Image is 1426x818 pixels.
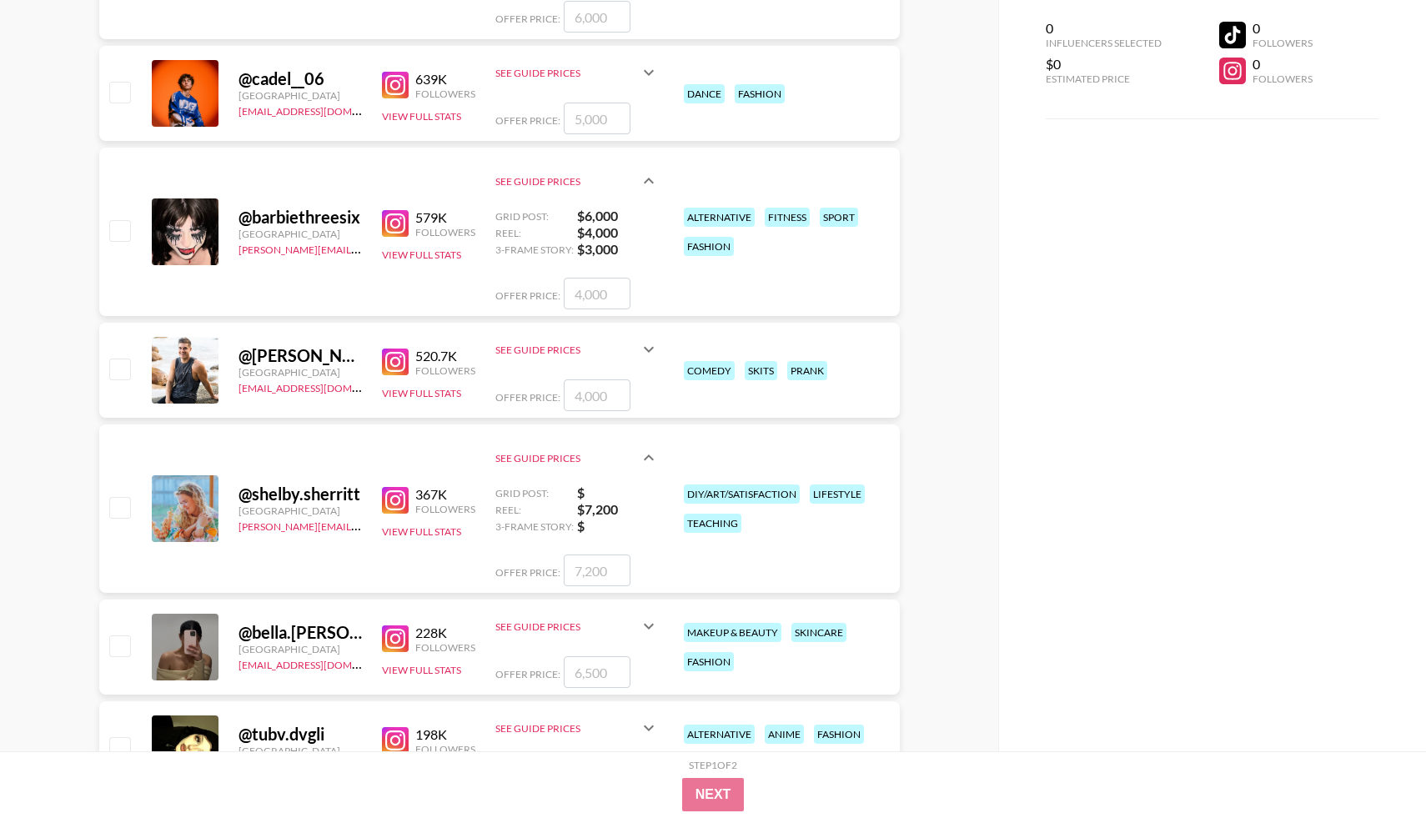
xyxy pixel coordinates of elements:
[577,208,659,224] strong: $ 6,000
[415,503,475,515] div: Followers
[684,208,755,227] div: alternative
[382,625,409,652] img: Instagram
[814,725,864,744] div: fashion
[415,348,475,364] div: 520.7K
[564,555,630,586] input: 7,200
[1046,37,1162,49] div: Influencers Selected
[382,525,461,538] button: View Full Stats
[495,289,560,302] span: Offer Price:
[684,484,800,504] div: diy/art/satisfaction
[495,114,560,127] span: Offer Price:
[239,504,362,517] div: [GEOGRAPHIC_DATA]
[239,240,485,256] a: [PERSON_NAME][EMAIL_ADDRESS][DOMAIN_NAME]
[415,625,475,641] div: 228K
[1253,20,1313,37] div: 0
[564,278,630,309] input: 4,000
[495,620,639,633] div: See Guide Prices
[382,210,409,237] img: Instagram
[239,228,362,240] div: [GEOGRAPHIC_DATA]
[577,484,659,501] strong: $
[495,67,639,79] div: See Guide Prices
[765,725,804,744] div: anime
[415,209,475,226] div: 579K
[684,514,741,533] div: teaching
[239,207,362,228] div: @ barbiethreesix
[1253,37,1313,49] div: Followers
[239,366,362,379] div: [GEOGRAPHIC_DATA]
[735,84,785,103] div: fashion
[495,708,659,748] div: See Guide Prices
[1046,20,1162,37] div: 0
[382,727,409,754] img: Instagram
[577,241,659,258] strong: $ 3,000
[415,486,475,503] div: 367K
[682,778,745,811] button: Next
[684,652,734,671] div: fashion
[382,110,461,123] button: View Full Stats
[382,72,409,98] img: Instagram
[495,175,639,188] div: See Guide Prices
[495,227,574,239] span: Reel:
[564,656,630,688] input: 6,500
[495,391,560,404] span: Offer Price:
[415,364,475,377] div: Followers
[239,622,362,643] div: @ bella.[PERSON_NAME]
[684,84,725,103] div: dance
[564,379,630,411] input: 4,000
[495,504,574,516] span: Reel:
[415,71,475,88] div: 639K
[684,623,781,642] div: makeup & beauty
[495,210,574,223] span: Grid Post:
[495,452,639,464] div: See Guide Prices
[495,13,560,25] span: Offer Price:
[787,361,827,380] div: prank
[495,154,659,208] div: See Guide Prices
[791,623,846,642] div: skincare
[820,208,858,227] div: sport
[564,1,630,33] input: 6,000
[415,88,475,100] div: Followers
[1343,735,1406,798] iframe: Drift Widget Chat Controller
[495,520,574,533] span: 3-Frame Story:
[415,726,475,743] div: 198K
[495,329,659,369] div: See Guide Prices
[495,53,659,93] div: See Guide Prices
[495,344,639,356] div: See Guide Prices
[684,361,735,380] div: comedy
[810,484,865,504] div: lifestyle
[382,387,461,399] button: View Full Stats
[239,484,362,504] div: @ shelby.sherritt
[239,655,406,671] a: [EMAIL_ADDRESS][DOMAIN_NAME]
[1253,73,1313,85] div: Followers
[495,487,574,499] span: Grid Post:
[1046,73,1162,85] div: Estimated Price
[577,518,659,534] strong: $
[382,248,461,261] button: View Full Stats
[577,224,659,241] strong: $ 4,000
[239,89,362,102] div: [GEOGRAPHIC_DATA]
[684,725,755,744] div: alternative
[495,722,639,735] div: See Guide Prices
[1046,56,1162,73] div: $0
[239,102,406,118] a: [EMAIL_ADDRESS][DOMAIN_NAME]
[239,724,362,745] div: @ tubv.dvgli
[239,517,485,533] a: [PERSON_NAME][EMAIL_ADDRESS][DOMAIN_NAME]
[495,668,560,680] span: Offer Price:
[765,208,810,227] div: fitness
[415,743,475,755] div: Followers
[495,566,560,579] span: Offer Price:
[239,745,362,757] div: [GEOGRAPHIC_DATA]
[1253,56,1313,73] div: 0
[577,501,659,518] strong: $ 7,200
[239,68,362,89] div: @ cadel__06
[239,643,362,655] div: [GEOGRAPHIC_DATA]
[382,487,409,514] img: Instagram
[684,237,734,256] div: fashion
[382,349,409,375] img: Instagram
[564,103,630,134] input: 5,000
[239,379,406,394] a: [EMAIL_ADDRESS][DOMAIN_NAME]
[495,431,659,484] div: See Guide Prices
[239,345,362,366] div: @ [PERSON_NAME]
[415,641,475,654] div: Followers
[495,606,659,646] div: See Guide Prices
